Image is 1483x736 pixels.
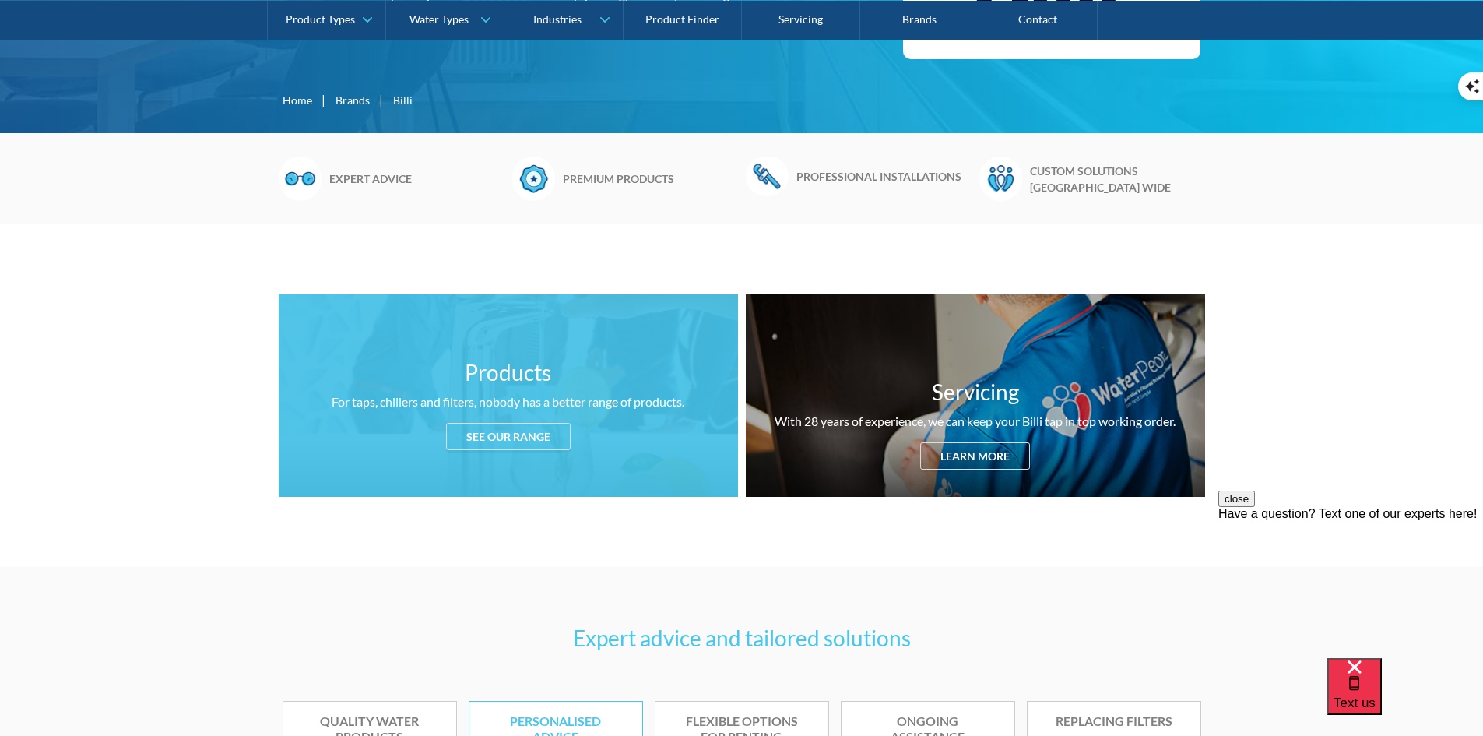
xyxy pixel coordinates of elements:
[746,294,1205,497] a: ServicingWith 28 years of experience, we can keep your Billi tap in top working order.Learn more
[1030,163,1205,195] h6: Custom solutions [GEOGRAPHIC_DATA] wide
[775,412,1176,431] div: With 28 years of experience, we can keep your Billi tap in top working order.
[746,157,789,195] img: Wrench
[920,442,1030,470] div: Learn more
[279,294,738,497] a: ProductsFor taps, chillers and filters, nobody has a better range of products.See our range
[286,12,355,26] div: Product Types
[932,375,1019,408] h3: Servicing
[979,157,1022,200] img: Waterpeople Symbol
[446,423,571,450] div: See our range
[393,92,413,108] div: Billi
[1051,713,1177,730] div: Replacing Filters
[409,12,469,26] div: Water Types
[563,171,738,187] h6: Premium products
[533,12,582,26] div: Industries
[336,92,370,108] a: Brands
[1218,491,1483,678] iframe: podium webchat widget prompt
[796,168,972,185] h6: Professional installations
[465,356,551,389] h3: Products
[279,157,322,200] img: Glasses
[332,393,684,411] div: For taps, chillers and filters, nobody has a better range of products.
[283,622,1201,654] h3: Expert advice and tailored solutions
[329,171,504,187] h6: Expert advice
[378,90,385,109] div: |
[1327,658,1483,736] iframe: podium webchat widget bubble
[320,90,328,109] div: |
[283,92,312,108] a: Home
[512,157,555,200] img: Badge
